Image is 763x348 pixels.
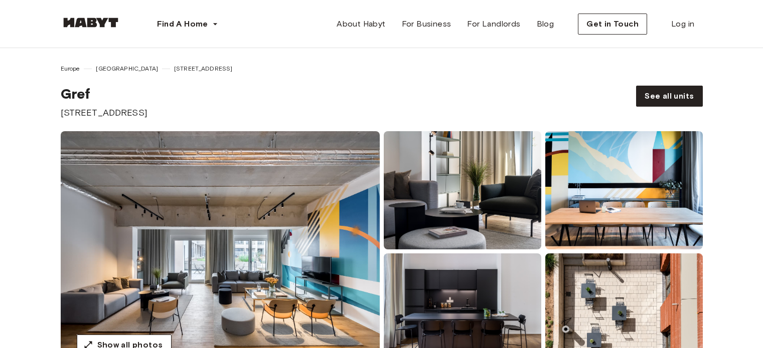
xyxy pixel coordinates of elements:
[96,64,158,73] span: [GEOGRAPHIC_DATA]
[671,18,694,30] span: Log in
[537,18,554,30] span: Blog
[663,14,702,34] a: Log in
[467,18,520,30] span: For Landlords
[384,131,541,249] img: room-image
[337,18,385,30] span: About Habyt
[149,14,226,34] button: Find A Home
[636,86,702,107] a: See all units
[402,18,451,30] span: For Business
[545,131,703,249] img: room-image
[529,14,562,34] a: Blog
[61,64,80,73] span: Europe
[61,106,147,119] span: [STREET_ADDRESS]
[394,14,460,34] a: For Business
[578,14,647,35] button: Get in Touch
[61,85,147,102] span: Gref
[645,90,694,102] span: See all units
[157,18,208,30] span: Find A Home
[586,18,639,30] span: Get in Touch
[459,14,528,34] a: For Landlords
[329,14,393,34] a: About Habyt
[174,64,232,73] span: [STREET_ADDRESS]
[61,18,121,28] img: Habyt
